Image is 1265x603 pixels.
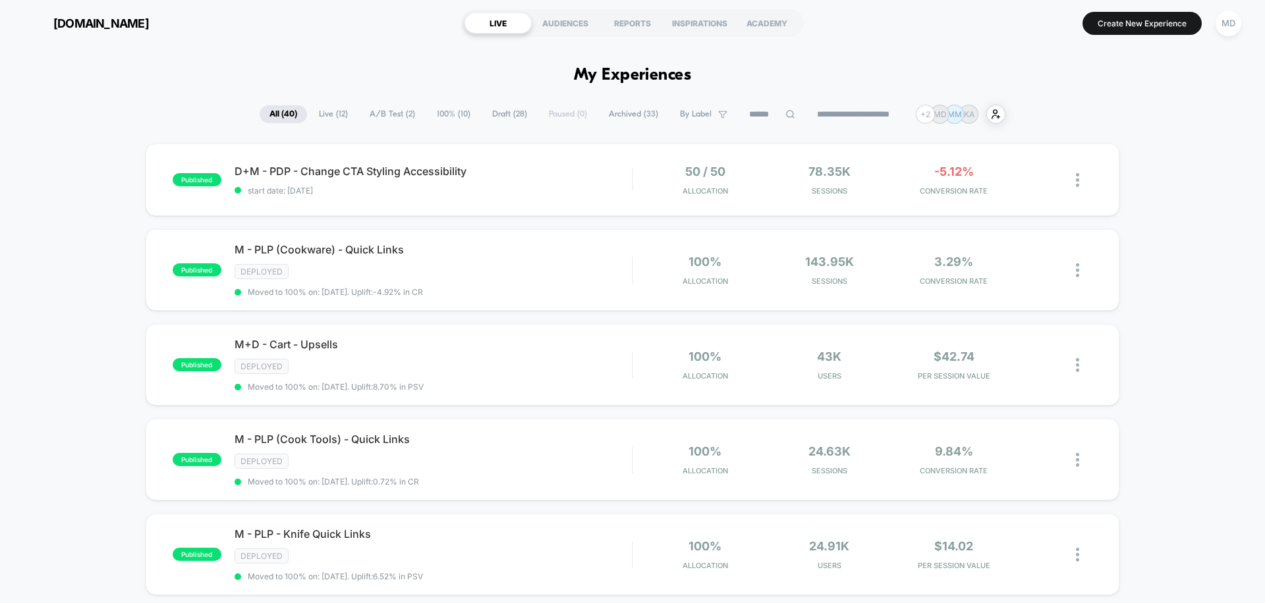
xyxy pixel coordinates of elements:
[934,255,973,269] span: 3.29%
[235,548,289,564] span: Deployed
[248,287,423,297] span: Moved to 100% on: [DATE] . Uplift: -4.92% in CR
[809,539,849,553] span: 24.91k
[771,466,889,475] span: Sessions
[235,359,289,374] span: Deployed
[895,466,1013,475] span: CONVERSION RATE
[771,276,889,286] span: Sessions
[964,109,974,119] p: KA
[934,109,947,119] p: MD
[1076,548,1079,562] img: close
[235,264,289,279] span: Deployed
[482,105,537,123] span: Draft ( 28 )
[689,539,721,553] span: 100%
[689,444,721,458] span: 100%
[173,548,221,561] span: published
[1076,263,1079,277] img: close
[1076,453,1079,467] img: close
[771,371,889,380] span: Users
[935,444,973,458] span: 9.84%
[934,165,974,178] span: -5.12%
[1082,12,1202,35] button: Create New Experience
[360,105,425,123] span: A/B Test ( 2 )
[248,571,423,581] span: Moved to 100% on: [DATE] . Uplift: 6.52% in PSV
[1076,358,1079,372] img: close
[235,433,632,446] span: M - PLP (Cook Tools) - Quick Links
[771,186,889,196] span: Sessions
[235,243,632,256] span: M - PLP (Cookware) - Quick Links
[532,13,599,34] div: AUDIENCES
[689,350,721,363] span: 100%
[947,109,962,119] p: MM
[1212,10,1245,37] button: MD
[808,165,851,178] span: 78.35k
[916,105,935,124] div: + 2
[464,13,532,34] div: LIVE
[1216,11,1241,36] div: MD
[20,13,153,34] button: [DOMAIN_NAME]
[235,186,632,196] span: start date: [DATE]
[895,276,1013,286] span: CONVERSION RATE
[235,165,632,178] span: D+M - PDP - Change CTA Styling Accessibility
[173,173,221,186] span: published
[895,371,1013,380] span: PER SESSION VALUE
[685,165,725,178] span: 50 / 50
[817,350,841,363] span: 43k
[689,255,721,269] span: 100%
[805,255,854,269] span: 143.95k
[235,527,632,540] span: M - PLP - Knife Quick Links
[934,350,974,363] span: $42.74
[173,263,221,276] span: published
[173,453,221,466] span: published
[683,371,728,380] span: Allocation
[574,66,692,85] h1: My Experiences
[934,539,973,553] span: $14.02
[666,13,733,34] div: INSPIRATIONS
[248,477,419,486] span: Moved to 100% on: [DATE] . Uplift: 0.72% in CR
[599,105,668,123] span: Archived ( 33 )
[733,13,801,34] div: ACADEMY
[683,561,728,570] span: Allocation
[599,13,666,34] div: REPORTS
[771,561,889,570] span: Users
[260,105,307,123] span: All ( 40 )
[427,105,480,123] span: 100% ( 10 )
[309,105,358,123] span: Live ( 12 )
[235,338,632,351] span: M+D - Cart - Upsells
[683,466,728,475] span: Allocation
[895,561,1013,570] span: PER SESSION VALUE
[683,276,728,286] span: Allocation
[173,358,221,371] span: published
[235,454,289,469] span: Deployed
[680,109,712,119] span: By Label
[808,444,851,458] span: 24.63k
[248,382,424,392] span: Moved to 100% on: [DATE] . Uplift: 8.70% in PSV
[683,186,728,196] span: Allocation
[1076,173,1079,187] img: close
[895,186,1013,196] span: CONVERSION RATE
[53,16,149,30] span: [DOMAIN_NAME]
